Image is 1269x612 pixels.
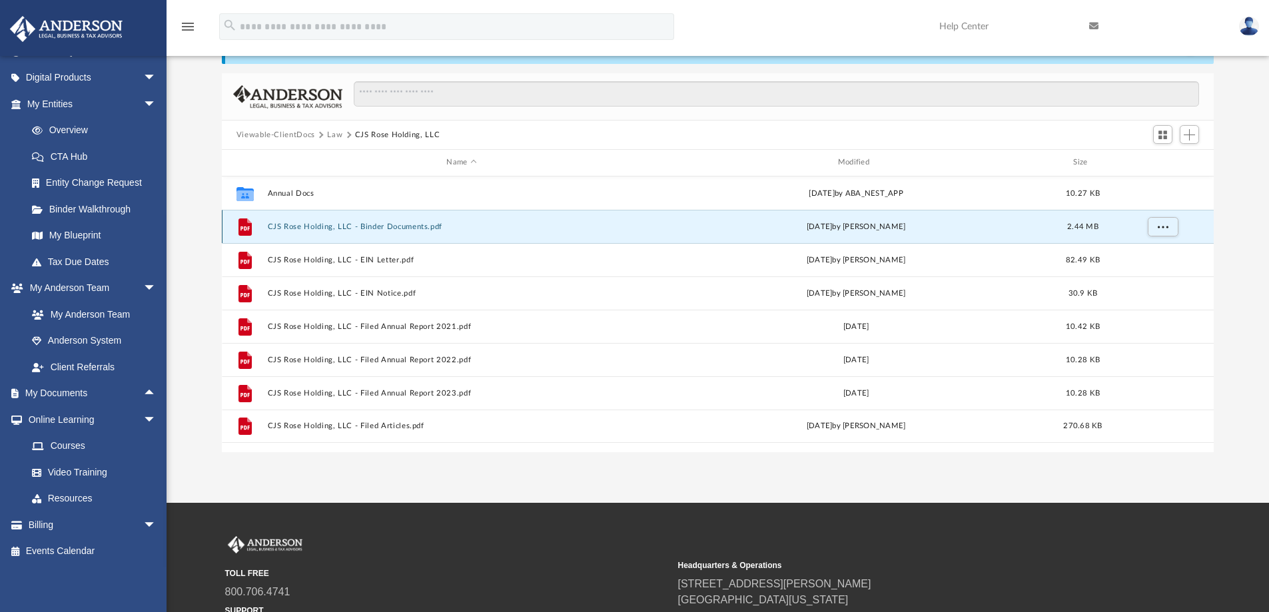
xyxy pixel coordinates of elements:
button: CJS Rose Holding, LLC - EIN Notice.pdf [267,289,655,298]
div: [DATE] [661,354,1050,366]
span: 10.28 KB [1066,356,1100,363]
div: [DATE] [661,387,1050,399]
div: id [228,156,261,168]
a: Client Referrals [19,354,170,380]
a: Entity Change Request [19,170,177,196]
div: Modified [661,156,1051,168]
a: My Entitiesarrow_drop_down [9,91,177,117]
span: arrow_drop_down [143,511,170,539]
i: search [222,18,237,33]
span: 10.42 KB [1066,322,1100,330]
span: arrow_drop_down [143,65,170,92]
span: 10.28 KB [1066,389,1100,396]
a: My Documentsarrow_drop_up [9,380,170,407]
div: Size [1056,156,1109,168]
button: CJS Rose Holding, LLC [355,129,440,141]
button: CJS Rose Holding, LLC - Filed Annual Report 2021.pdf [267,322,655,331]
div: [DATE] [661,320,1050,332]
div: [DATE] by [PERSON_NAME] [661,254,1050,266]
div: id [1115,156,1208,168]
a: CTA Hub [19,143,177,170]
button: Switch to Grid View [1153,125,1173,144]
a: [STREET_ADDRESS][PERSON_NAME] [678,578,871,589]
a: Video Training [19,459,163,485]
button: Add [1180,125,1200,144]
button: CJS Rose Holding, LLC - Filed Annual Report 2022.pdf [267,356,655,364]
img: User Pic [1239,17,1259,36]
button: Annual Docs [267,189,655,198]
div: Name [266,156,655,168]
button: More options [1147,216,1178,236]
span: 2.44 MB [1067,222,1098,230]
a: Online Learningarrow_drop_down [9,406,170,433]
a: Overview [19,117,177,144]
a: Billingarrow_drop_down [9,511,177,538]
span: 30.9 KB [1068,289,1097,296]
a: Binder Walkthrough [19,196,177,222]
button: CJS Rose Holding, LLC - Filed Articles.pdf [267,422,655,430]
div: [DATE] by [PERSON_NAME] [661,420,1050,432]
a: menu [180,25,196,35]
button: CJS Rose Holding, LLC - EIN Letter.pdf [267,256,655,264]
button: Law [327,129,342,141]
span: arrow_drop_down [143,275,170,302]
button: CJS Rose Holding, LLC - Binder Documents.pdf [267,222,655,231]
span: 10.27 KB [1066,189,1100,196]
span: 82.49 KB [1066,256,1100,263]
a: [GEOGRAPHIC_DATA][US_STATE] [678,594,849,605]
small: Headquarters & Operations [678,559,1122,571]
a: Resources [19,485,170,512]
div: [DATE] by [PERSON_NAME] [661,287,1050,299]
span: arrow_drop_down [143,91,170,118]
span: 270.68 KB [1063,422,1102,430]
div: [DATE] by ABA_NEST_APP [661,187,1050,199]
small: TOLL FREE [225,567,669,579]
span: arrow_drop_down [143,406,170,434]
img: Anderson Advisors Platinum Portal [6,16,127,42]
a: Courses [19,433,170,459]
a: My Anderson Teamarrow_drop_down [9,275,170,302]
button: Viewable-ClientDocs [236,129,315,141]
input: Search files and folders [354,81,1199,107]
a: 800.706.4741 [225,586,290,597]
a: My Blueprint [19,222,170,249]
a: Digital Productsarrow_drop_down [9,65,177,91]
a: My Anderson Team [19,301,163,328]
span: arrow_drop_up [143,380,170,408]
a: Anderson System [19,328,170,354]
a: Events Calendar [9,538,177,565]
i: menu [180,19,196,35]
div: grid [222,176,1214,452]
a: Tax Due Dates [19,248,177,275]
button: CJS Rose Holding, LLC - Filed Annual Report 2023.pdf [267,389,655,398]
div: [DATE] by [PERSON_NAME] [661,220,1050,232]
img: Anderson Advisors Platinum Portal [225,536,305,553]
